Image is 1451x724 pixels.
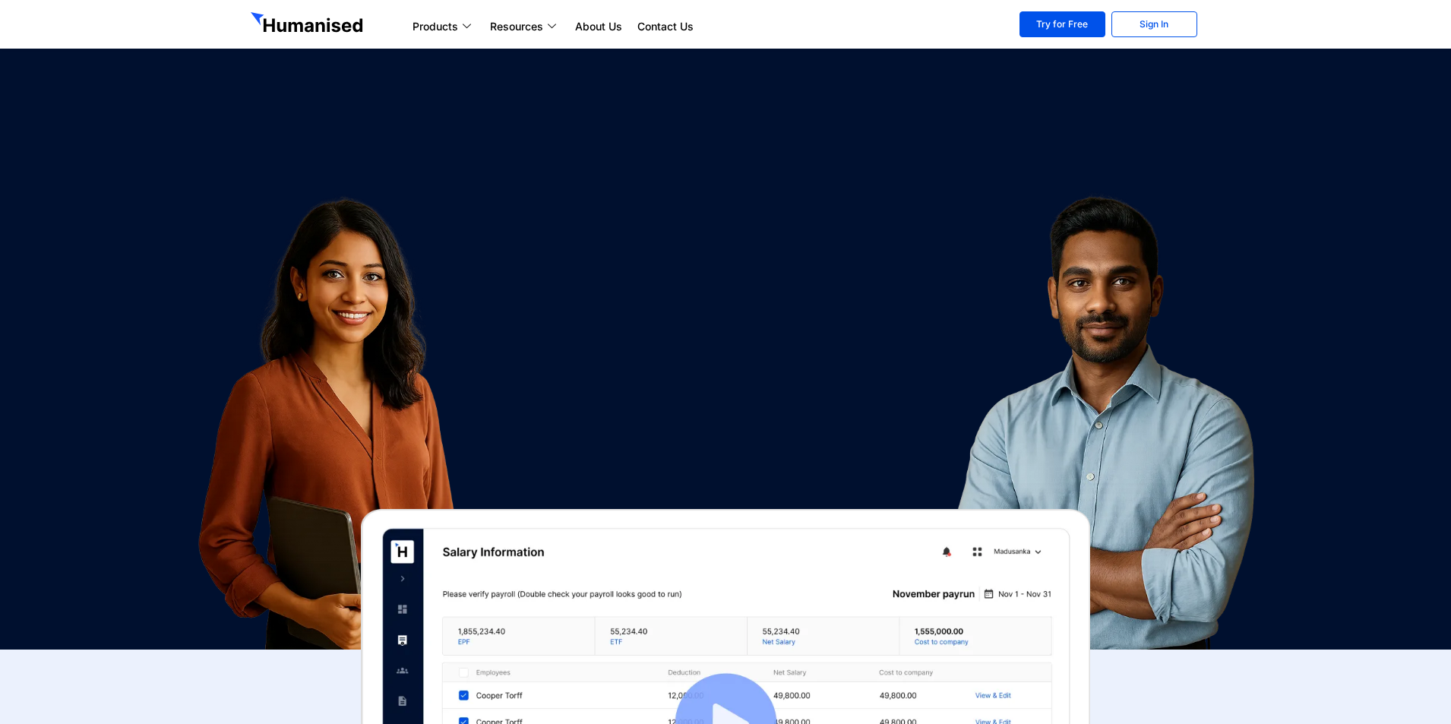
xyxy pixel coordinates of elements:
[630,17,701,36] a: Contact Us
[1019,11,1105,37] a: Try for Free
[482,17,567,36] a: Resources
[1111,11,1197,37] a: Sign In
[405,17,482,36] a: Products
[251,12,366,36] img: GetHumanised Logo
[567,17,630,36] a: About Us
